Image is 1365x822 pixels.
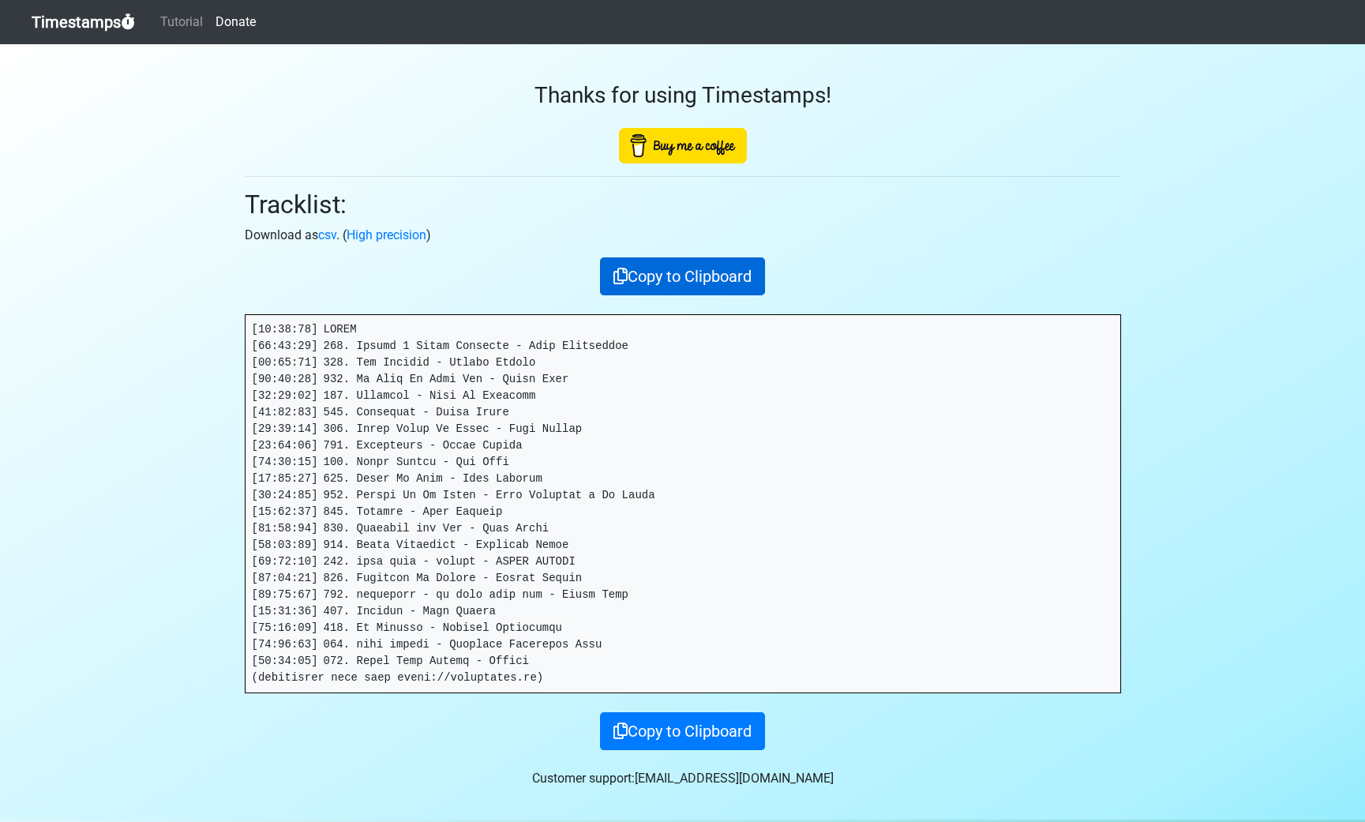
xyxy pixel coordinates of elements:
[32,6,135,38] a: Timestamps
[209,6,262,38] a: Donate
[318,227,336,242] a: csv
[154,6,209,38] a: Tutorial
[245,82,1121,109] h3: Thanks for using Timestamps!
[619,128,747,163] img: Buy Me A Coffee
[600,712,765,750] button: Copy to Clipboard
[347,227,426,242] a: High precision
[245,226,1121,245] p: Download as . ( )
[245,190,1121,220] h2: Tracklist:
[600,257,765,295] button: Copy to Clipboard
[246,315,1120,693] pre: [10:38:78] LOREM [66:43:29] 268. Ipsumd 1 Sitam Consecte - Adip Elitseddoe [00:65:71] 328. Tem In...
